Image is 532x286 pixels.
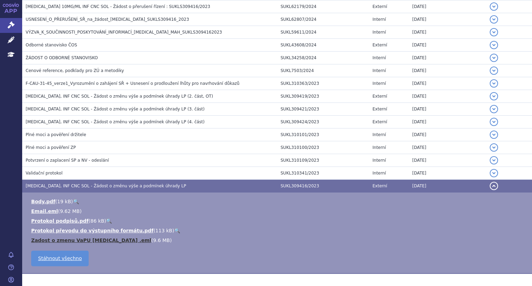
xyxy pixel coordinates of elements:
td: SUKL43608/2024 [277,39,369,52]
td: [DATE] [409,180,486,193]
span: USNESENÍ_O_PŘERUŠENÍ_SŘ_na_žádost_OPDIVO_SUKLS309416_2023 [26,17,189,22]
button: detail [490,143,498,152]
td: SUKL310341/2023 [277,167,369,180]
td: [DATE] [409,141,486,154]
li: ( ) [31,208,525,215]
span: Interní [373,55,386,60]
td: SUKL62807/2024 [277,13,369,26]
td: [DATE] [409,103,486,116]
button: detail [490,66,498,75]
td: SUKL310109/2023 [277,154,369,167]
span: OPDIVO, INF CNC SOL - Žádost o změnu výše a podmínek úhrady LP (3. část) [26,107,205,111]
li: ( ) [31,237,525,244]
span: 9.6 MB [153,238,170,243]
span: OPDIVO, INF CNC SOL - Žádost o změnu výše a podmínek úhrady LP (4. část) [26,119,205,124]
button: detail [490,105,498,113]
span: Validační protokol [26,171,63,176]
span: Interní [373,158,386,163]
td: [DATE] [409,116,486,128]
span: 86 kB [90,218,104,224]
td: [DATE] [409,90,486,103]
td: SUKL309419/2023 [277,90,369,103]
td: [DATE] [409,128,486,141]
td: [DATE] [409,26,486,39]
li: ( ) [31,198,525,205]
span: ŽÁDOST O ODBORNÉ STANOVISKO [26,55,98,60]
span: Externí [373,94,387,99]
td: [DATE] [409,77,486,90]
td: SUKL310101/2023 [277,128,369,141]
td: SUKL62179/2024 [277,0,369,13]
button: detail [490,182,498,190]
td: SUKL310100/2023 [277,141,369,154]
a: 🔍 [106,218,112,224]
span: Interní [373,17,386,22]
span: F-CAU-31-45_verze1_Vyrozumění o zahájení SŘ + Usnesení o prodloužení lhůty pro navrhování důkazů [26,81,239,86]
span: Interní [373,145,386,150]
button: detail [490,131,498,139]
td: [DATE] [409,64,486,77]
td: [DATE] [409,39,486,52]
span: Externí [373,184,387,188]
span: OPDIVO, INF CNC SOL - Žádost o změnu výše a podmínek úhrady LP [26,184,186,188]
span: 113 kB [156,228,172,233]
span: OPDIVO, INF CNC SOL - Žádost o změnu výše a podmínek úhrady LP (2. část, OT) [26,94,213,99]
button: detail [490,156,498,164]
button: detail [490,41,498,49]
button: detail [490,2,498,11]
td: [DATE] [409,52,486,64]
span: Externí [373,43,387,47]
span: Plné moci a pověření držitele [26,132,86,137]
td: SUKL310363/2023 [277,77,369,90]
a: 🔍 [73,199,79,204]
span: Cenové reference, podklady pro ZÚ a metodiky [26,68,124,73]
span: 9.62 MB [60,208,80,214]
a: Protokol převodu do výstupního formátu.pdf [31,228,153,233]
span: Externí [373,107,387,111]
td: [DATE] [409,0,486,13]
a: 🔍 [174,228,180,233]
td: [DATE] [409,154,486,167]
span: OPDIVO 10MG/ML INF CNC SOL - Žádost o přerušení řízení : SUKLS309416/2023 [26,4,210,9]
a: Body.pdf [31,199,55,204]
li: ( ) [31,217,525,224]
td: [DATE] [409,167,486,180]
td: SUKL59611/2024 [277,26,369,39]
span: Potvrzení o zaplacení SP a NV - odeslání [26,158,109,163]
span: Odborné stanovisko ČOS [26,43,77,47]
span: Interní [373,171,386,176]
td: SUKL7503/2024 [277,64,369,77]
span: Interní [373,30,386,35]
button: detail [490,54,498,62]
td: SUKL309424/2023 [277,116,369,128]
a: Protokol podpisů.pdf [31,218,89,224]
span: Interní [373,132,386,137]
td: SUKL34258/2024 [277,52,369,64]
span: Externí [373,4,387,9]
td: SUKL309421/2023 [277,103,369,116]
span: Externí [373,119,387,124]
td: [DATE] [409,13,486,26]
span: Interní [373,68,386,73]
button: detail [490,28,498,36]
span: Interní [373,81,386,86]
button: detail [490,15,498,24]
button: detail [490,169,498,177]
td: SUKL309416/2023 [277,180,369,193]
a: Stáhnout všechno [31,251,89,266]
span: VÝZVA_K_SOUČINNOSTI_POSKYTOVÁNÍ_INFORMACÍ_OPDIVO_MAH_SUKLS3094162023 [26,30,222,35]
span: Plné moci a pověření ZP [26,145,76,150]
button: detail [490,118,498,126]
button: detail [490,79,498,88]
a: Zadost o zmenu VaPU [MEDICAL_DATA] .eml [31,238,151,243]
li: ( ) [31,227,525,234]
span: 19 kB [57,199,71,204]
button: detail [490,92,498,100]
a: Email.eml [31,208,58,214]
